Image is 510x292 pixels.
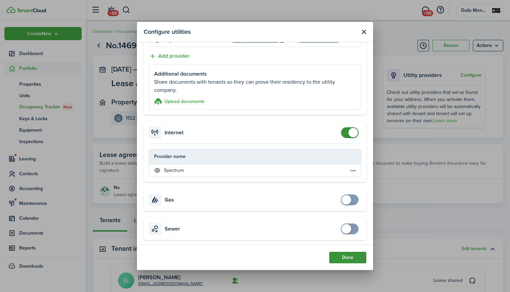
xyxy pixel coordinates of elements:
[164,98,204,105] h3: Upload documents
[349,166,357,175] button: Open menu
[149,153,349,160] th: Provider name
[165,129,183,137] h4: Internet
[154,78,356,94] p: Share documents with tenants so they can prove their residency to the utility company.
[165,225,180,233] h4: Sewer
[154,70,356,78] p: Additional documents
[144,25,191,38] modal-title: Configure utilities
[329,252,366,263] button: Done
[149,52,190,60] button: Add provider
[360,28,368,36] button: Close modal
[349,36,357,45] button: Open menu
[165,196,174,204] h4: Gas
[164,167,184,174] p: Spectrum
